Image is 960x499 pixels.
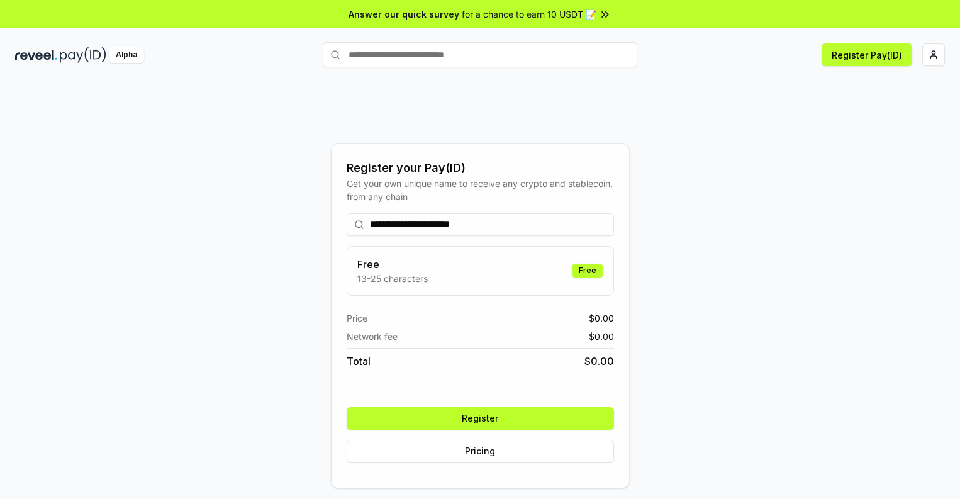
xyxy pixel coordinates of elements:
[347,311,367,325] span: Price
[60,47,106,63] img: pay_id
[347,440,614,463] button: Pricing
[347,159,614,177] div: Register your Pay(ID)
[349,8,459,21] span: Answer our quick survey
[347,407,614,430] button: Register
[589,330,614,343] span: $ 0.00
[357,257,428,272] h3: Free
[347,177,614,203] div: Get your own unique name to receive any crypto and stablecoin, from any chain
[109,47,144,63] div: Alpha
[347,330,398,343] span: Network fee
[589,311,614,325] span: $ 0.00
[822,43,912,66] button: Register Pay(ID)
[462,8,596,21] span: for a chance to earn 10 USDT 📝
[584,354,614,369] span: $ 0.00
[15,47,57,63] img: reveel_dark
[357,272,428,285] p: 13-25 characters
[572,264,603,278] div: Free
[347,354,371,369] span: Total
